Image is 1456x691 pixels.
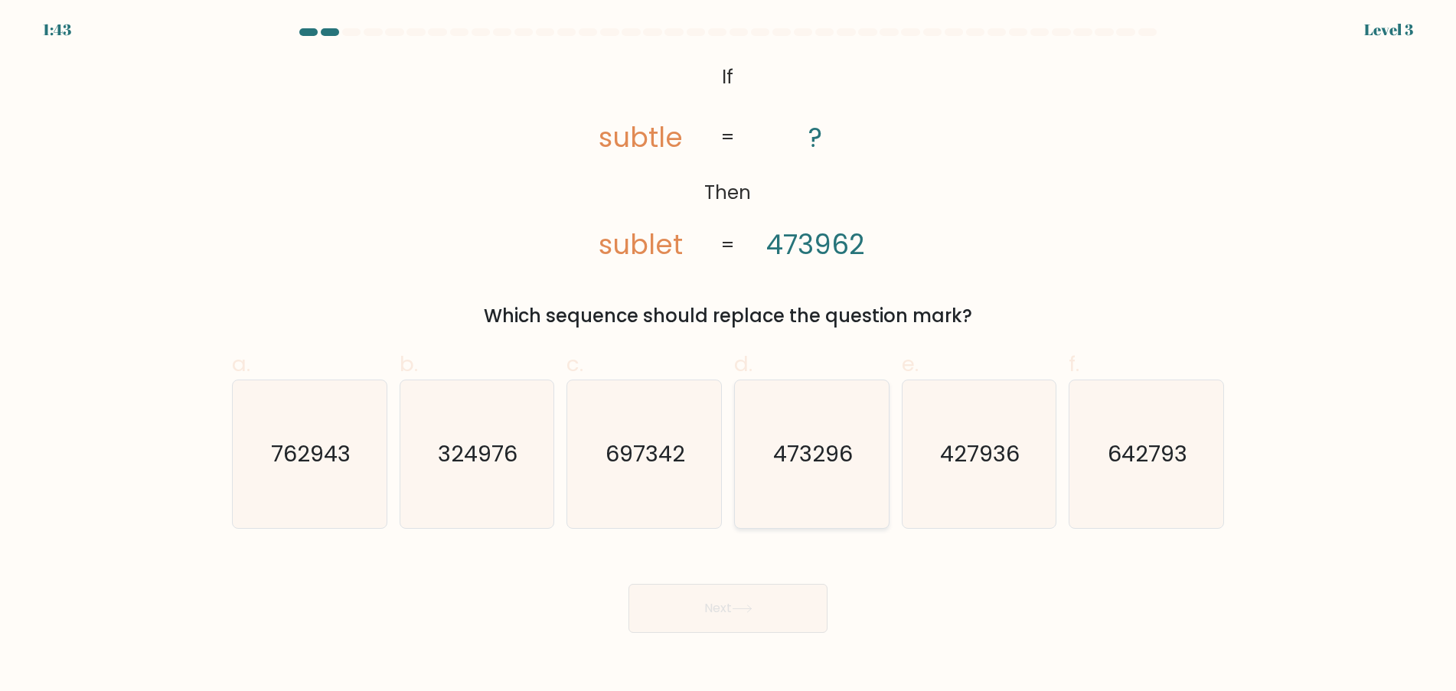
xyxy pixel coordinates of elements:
div: Level 3 [1364,18,1413,41]
span: c. [566,349,583,379]
tspan: ? [808,118,822,155]
span: f. [1069,349,1079,379]
text: 697342 [606,439,686,470]
svg: @import url('[URL][DOMAIN_NAME]); [560,58,896,266]
span: d. [734,349,752,379]
span: b. [400,349,418,379]
div: Which sequence should replace the question mark? [241,302,1215,330]
tspan: = [721,124,735,151]
text: 473296 [773,439,853,470]
tspan: 473962 [766,226,865,263]
text: 324976 [439,439,518,470]
text: 427936 [941,439,1020,470]
text: 762943 [271,439,351,470]
span: e. [902,349,919,379]
tspan: Then [705,179,752,206]
text: 642793 [1108,439,1188,470]
div: 1:43 [43,18,71,41]
button: Next [628,584,828,633]
tspan: = [721,232,735,259]
tspan: subtle [599,118,683,155]
tspan: If [723,64,734,90]
tspan: sublet [599,226,683,263]
span: a. [232,349,250,379]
